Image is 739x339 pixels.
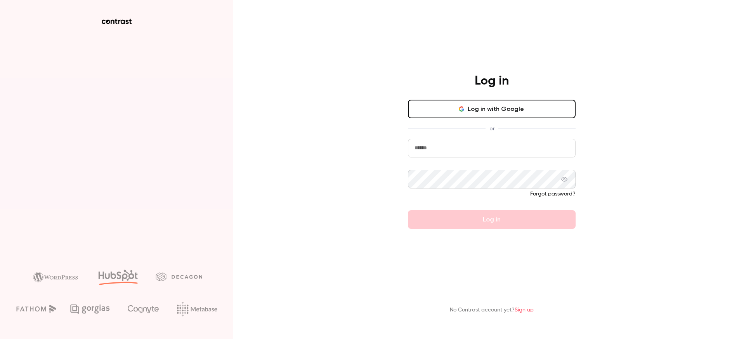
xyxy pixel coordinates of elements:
p: No Contrast account yet? [450,306,534,314]
a: Forgot password? [530,191,576,197]
h4: Log in [475,73,509,89]
button: Log in with Google [408,100,576,118]
a: Sign up [515,307,534,313]
img: decagon [156,272,202,281]
span: or [486,125,498,133]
